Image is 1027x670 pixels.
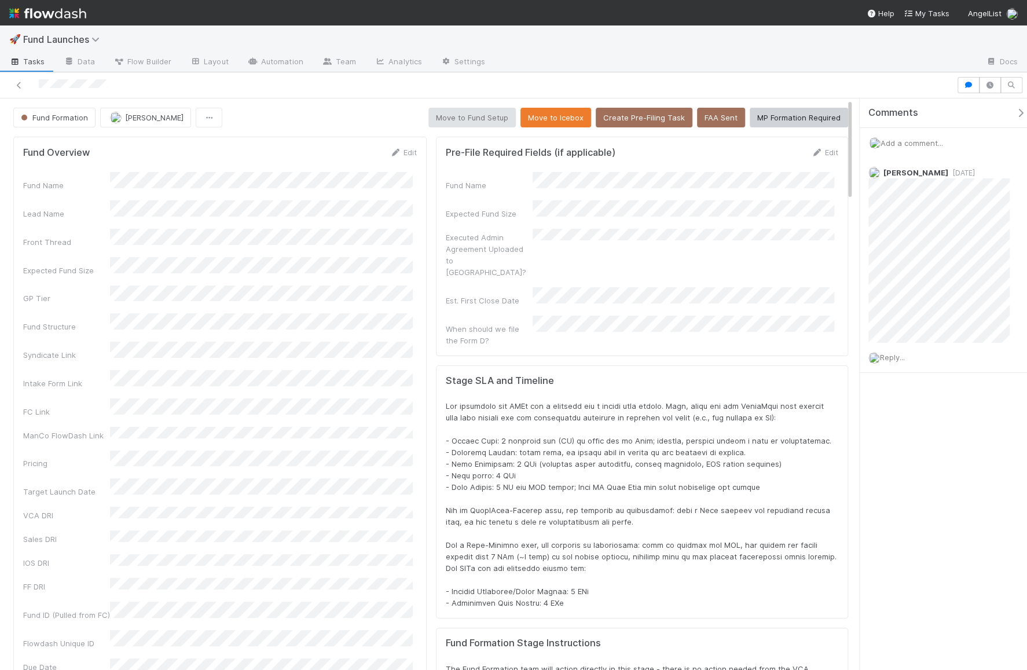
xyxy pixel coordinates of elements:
[868,352,880,364] img: avatar_6177bb6d-328c-44fd-b6eb-4ffceaabafa4.png
[104,53,181,72] a: Flow Builder
[431,53,494,72] a: Settings
[13,108,96,127] button: Fund Formation
[977,53,1027,72] a: Docs
[881,138,943,148] span: Add a comment...
[23,349,110,361] div: Syndicate Link
[23,34,105,45] span: Fund Launches
[113,56,171,67] span: Flow Builder
[880,353,905,362] span: Reply...
[100,108,191,127] button: [PERSON_NAME]
[1006,8,1018,20] img: avatar_6177bb6d-328c-44fd-b6eb-4ffceaabafa4.png
[23,208,110,219] div: Lead Name
[520,108,591,127] button: Move to Icebox
[23,236,110,248] div: Front Thread
[446,180,533,191] div: Fund Name
[23,406,110,418] div: FC Link
[446,638,838,649] h5: Fund Formation Stage Instructions
[948,169,975,177] span: [DATE]
[54,53,104,72] a: Data
[904,8,949,19] a: My Tasks
[446,323,533,346] div: When should we file the Form D?
[23,265,110,276] div: Expected Fund Size
[904,9,949,18] span: My Tasks
[596,108,692,127] button: Create Pre-Filing Task
[23,378,110,389] div: Intake Form Link
[697,108,745,127] button: FAA Sent
[313,53,365,72] a: Team
[867,8,894,19] div: Help
[23,321,110,332] div: Fund Structure
[9,56,45,67] span: Tasks
[365,53,431,72] a: Analytics
[883,168,948,177] span: [PERSON_NAME]
[181,53,238,72] a: Layout
[390,148,417,157] a: Edit
[23,510,110,521] div: VCA DRI
[446,232,533,278] div: Executed Admin Agreement Uploaded to [GEOGRAPHIC_DATA]?
[23,557,110,569] div: IOS DRI
[869,137,881,149] img: avatar_6177bb6d-328c-44fd-b6eb-4ffceaabafa4.png
[446,401,839,607] span: Lor ipsumdolo sit AMEt con a elitsedd eiu t incidi utla etdolo. Magn, aliqu eni adm VeniaMqui nos...
[811,148,838,157] a: Edit
[23,430,110,441] div: ManCo FlowDash Link
[23,609,110,621] div: Fund ID (Pulled from FC)
[23,147,90,159] h5: Fund Overview
[968,9,1002,18] span: AngelList
[446,147,615,159] h5: Pre-File Required Fields (if applicable)
[446,375,838,387] h5: Stage SLA and Timeline
[446,208,533,219] div: Expected Fund Size
[868,107,918,119] span: Comments
[446,295,533,306] div: Est. First Close Date
[125,113,184,122] span: [PERSON_NAME]
[238,53,313,72] a: Automation
[750,108,848,127] button: MP Formation Required
[23,180,110,191] div: Fund Name
[23,638,110,649] div: Flowdash Unique ID
[428,108,516,127] button: Move to Fund Setup
[868,167,880,178] img: avatar_6177bb6d-328c-44fd-b6eb-4ffceaabafa4.png
[9,3,86,23] img: logo-inverted-e16ddd16eac7371096b0.svg
[23,533,110,545] div: Sales DRI
[23,292,110,304] div: GP Tier
[110,112,122,123] img: avatar_892eb56c-5b5a-46db-bf0b-2a9023d0e8f8.png
[19,113,88,122] span: Fund Formation
[23,486,110,497] div: Target Launch Date
[23,457,110,469] div: Pricing
[9,34,21,44] span: 🚀
[23,581,110,592] div: FF DRI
